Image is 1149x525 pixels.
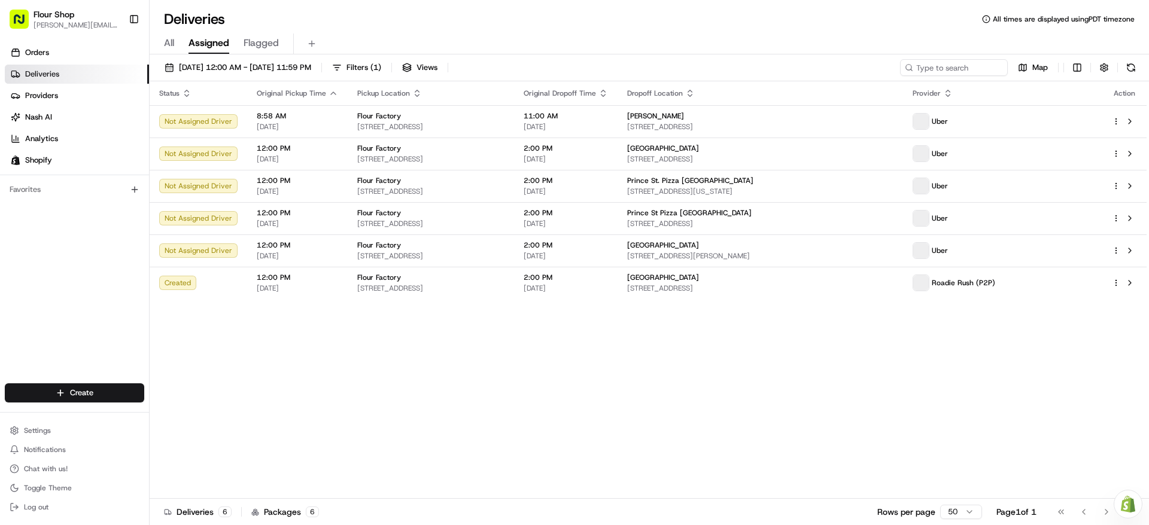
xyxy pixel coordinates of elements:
div: Favorites [5,180,144,199]
span: 2:00 PM [524,144,608,153]
a: Nash AI [5,108,149,127]
span: [STREET_ADDRESS] [627,154,893,164]
div: Action [1112,88,1137,98]
span: Flour Shop [34,8,74,20]
span: Notifications [24,445,66,454]
span: 2:00 PM [524,240,608,250]
div: Deliveries [164,506,232,518]
span: 11:00 AM [524,111,608,121]
span: 12:00 PM [257,273,338,282]
span: Settings [24,426,51,435]
img: Shopify logo [11,155,20,165]
span: 8:58 AM [257,111,338,121]
span: Flour Factory [357,240,401,250]
span: [DATE] [257,251,338,261]
span: [PERSON_NAME] [627,111,684,121]
span: [STREET_ADDRESS] [357,219,504,228]
span: Original Pickup Time [257,88,326,98]
span: 2:00 PM [524,208,608,218]
span: Pickup Location [357,88,410,98]
span: [DATE] [524,283,608,293]
span: Analytics [25,133,58,144]
button: Chat with us! [5,460,144,477]
span: Chat with us! [24,464,68,474]
p: Rows per page [877,506,935,518]
div: Packages [251,506,319,518]
span: Uber [932,149,948,158]
button: Map [1013,59,1053,76]
span: Orders [25,47,49,58]
span: [GEOGRAPHIC_DATA] [627,144,699,153]
span: 2:00 PM [524,273,608,282]
span: Flour Factory [357,273,401,282]
span: Views [417,62,437,73]
span: [DATE] [524,122,608,132]
span: Nash AI [25,112,52,123]
button: Views [397,59,443,76]
span: Uber [932,117,948,126]
a: Analytics [5,129,149,148]
span: [DATE] [524,154,608,164]
span: [STREET_ADDRESS] [627,283,893,293]
span: Prince St Pizza [GEOGRAPHIC_DATA] [627,208,752,218]
span: Create [70,387,93,398]
span: [STREET_ADDRESS][US_STATE] [627,187,893,196]
h1: Deliveries [164,10,225,29]
span: Deliveries [25,69,59,80]
span: [DATE] [257,219,338,228]
span: [DATE] [257,154,338,164]
span: 12:00 PM [257,240,338,250]
span: All [164,36,174,50]
span: Original Dropoff Time [524,88,596,98]
a: Shopify [5,151,149,170]
span: ( 1 ) [370,62,381,73]
span: 12:00 PM [257,144,338,153]
button: [DATE] 12:00 AM - [DATE] 11:59 PM [159,59,317,76]
span: Toggle Theme [24,483,72,493]
span: [STREET_ADDRESS] [357,187,504,196]
span: Flour Factory [357,208,401,218]
input: Type to search [900,59,1008,76]
a: Orders [5,43,149,62]
span: [DATE] [524,187,608,196]
span: Flour Factory [357,144,401,153]
span: [STREET_ADDRESS] [357,251,504,261]
span: [DATE] [257,283,338,293]
span: 2:00 PM [524,176,608,185]
span: Map [1032,62,1048,73]
span: [STREET_ADDRESS] [627,219,893,228]
span: Dropoff Location [627,88,683,98]
a: Providers [5,86,149,105]
button: Create [5,383,144,402]
div: 6 [218,506,232,517]
span: Uber [932,213,948,223]
button: Log out [5,499,144,515]
button: Flour Shop[PERSON_NAME][EMAIL_ADDRESS][DOMAIN_NAME] [5,5,124,33]
span: [GEOGRAPHIC_DATA] [627,240,699,250]
span: [STREET_ADDRESS] [357,154,504,164]
span: [GEOGRAPHIC_DATA] [627,273,699,282]
span: Filters [346,62,381,73]
span: [STREET_ADDRESS] [627,122,893,132]
span: Assigned [189,36,229,50]
span: Uber [932,181,948,191]
span: Shopify [25,155,52,166]
button: Toggle Theme [5,480,144,496]
span: Flour Factory [357,176,401,185]
span: Provider [913,88,941,98]
button: Filters(1) [327,59,387,76]
button: Refresh [1123,59,1139,76]
span: 12:00 PM [257,208,338,218]
button: [PERSON_NAME][EMAIL_ADDRESS][DOMAIN_NAME] [34,20,119,30]
div: Page 1 of 1 [996,506,1036,518]
button: Notifications [5,441,144,458]
span: [DATE] [257,122,338,132]
span: Roadie Rush (P2P) [932,278,995,288]
span: 12:00 PM [257,176,338,185]
span: Log out [24,502,48,512]
button: Settings [5,422,144,439]
span: Flagged [244,36,279,50]
span: [DATE] [524,219,608,228]
span: [DATE] [257,187,338,196]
